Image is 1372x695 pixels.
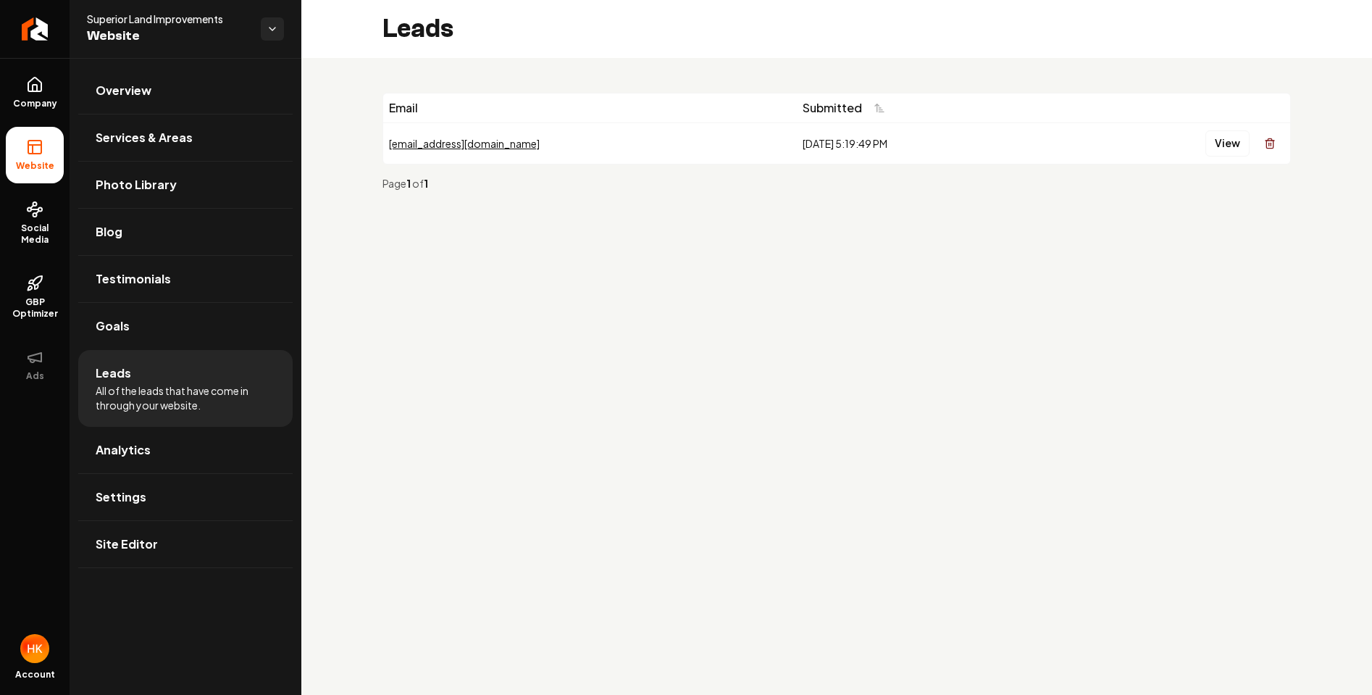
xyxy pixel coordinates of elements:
[803,95,894,121] button: Submitted
[78,303,293,349] a: Goals
[96,270,171,288] span: Testimonials
[87,26,249,46] span: Website
[78,521,293,567] a: Site Editor
[389,136,791,151] div: [EMAIL_ADDRESS][DOMAIN_NAME]
[15,669,55,681] span: Account
[78,209,293,255] a: Blog
[96,176,177,193] span: Photo Library
[96,383,275,412] span: All of the leads that have come in through your website.
[6,64,64,121] a: Company
[96,82,151,99] span: Overview
[412,177,424,190] span: of
[20,634,49,663] img: Harley Keranen
[96,317,130,335] span: Goals
[96,129,193,146] span: Services & Areas
[78,115,293,161] a: Services & Areas
[6,222,64,246] span: Social Media
[78,67,293,114] a: Overview
[803,136,1053,151] div: [DATE] 5:19:49 PM
[78,427,293,473] a: Analytics
[1205,130,1250,157] button: View
[6,263,64,331] a: GBP Optimizer
[803,99,862,117] span: Submitted
[96,536,158,553] span: Site Editor
[7,98,63,109] span: Company
[382,177,406,190] span: Page
[10,160,60,172] span: Website
[78,474,293,520] a: Settings
[96,365,131,382] span: Leads
[20,634,49,663] button: Open user button
[382,14,453,43] h2: Leads
[6,337,64,394] button: Ads
[78,256,293,302] a: Testimonials
[96,441,151,459] span: Analytics
[87,12,249,26] span: Superior Land Improvements
[20,370,50,382] span: Ads
[78,162,293,208] a: Photo Library
[424,177,428,190] strong: 1
[1323,646,1358,681] iframe: Intercom live chat
[406,177,412,190] strong: 1
[6,189,64,257] a: Social Media
[6,296,64,320] span: GBP Optimizer
[389,99,791,117] div: Email
[22,17,49,41] img: Rebolt Logo
[96,223,122,241] span: Blog
[96,488,146,506] span: Settings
